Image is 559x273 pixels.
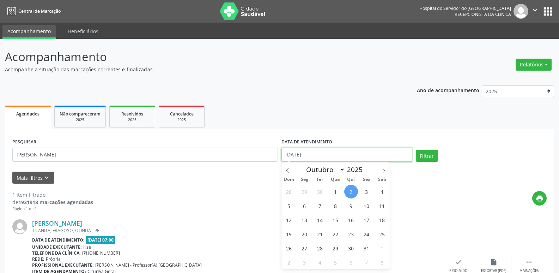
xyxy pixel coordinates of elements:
[313,199,327,213] span: Outubro 7, 2025
[298,199,311,213] span: Outubro 6, 2025
[329,241,342,255] span: Outubro 29, 2025
[12,219,27,234] img: img
[32,237,85,243] b: Data de atendimento:
[542,5,554,18] button: apps
[417,85,479,94] p: Ano de acompanhamento
[360,213,373,227] span: Outubro 17, 2025
[12,206,93,212] div: Página 1 de 1
[281,137,332,148] label: DATA DE ATENDIMENTO
[360,185,373,198] span: Outubro 3, 2025
[18,199,93,206] strong: 1931918 marcações agendadas
[5,48,389,66] p: Acompanhamento
[360,255,373,269] span: Novembro 7, 2025
[170,111,194,117] span: Cancelados
[525,258,533,266] i: 
[359,177,374,182] span: Sex
[329,199,342,213] span: Outubro 8, 2025
[329,255,342,269] span: Novembro 5, 2025
[32,244,82,250] b: Unidade executante:
[164,117,199,123] div: 2025
[344,213,358,227] span: Outubro 16, 2025
[528,4,542,19] button: 
[60,117,101,123] div: 2025
[419,5,511,11] div: Hospital do Servidor do [GEOGRAPHIC_DATA]
[345,165,368,174] input: Year
[313,185,327,198] span: Setembro 30, 2025
[344,199,358,213] span: Outubro 9, 2025
[121,111,143,117] span: Resolvidos
[360,241,373,255] span: Outubro 31, 2025
[282,227,296,241] span: Outubro 19, 2025
[329,227,342,241] span: Outubro 22, 2025
[282,213,296,227] span: Outubro 12, 2025
[531,6,539,14] i: 
[313,255,327,269] span: Novembro 4, 2025
[12,137,36,148] label: PESQUISAR
[344,227,358,241] span: Outubro 23, 2025
[329,213,342,227] span: Outubro 15, 2025
[83,244,91,250] span: Hse
[46,256,61,262] span: Própria
[5,5,61,17] a: Central de Marcação
[282,241,296,255] span: Outubro 26, 2025
[5,66,389,73] p: Acompanhe a situação das marcações correntes e finalizadas
[343,177,359,182] span: Qui
[344,255,358,269] span: Novembro 6, 2025
[455,258,462,266] i: check
[455,11,511,17] span: Recepcionista da clínica
[514,4,528,19] img: img
[115,117,150,123] div: 2025
[298,227,311,241] span: Outubro 20, 2025
[344,185,358,198] span: Outubro 2, 2025
[375,227,389,241] span: Outubro 25, 2025
[86,236,116,244] span: [DATE] 07:00
[281,148,412,162] input: Selecione um intervalo
[329,185,342,198] span: Outubro 1, 2025
[43,174,50,182] i: keyboard_arrow_down
[82,250,120,256] span: [PHONE_NUMBER]
[18,8,61,14] span: Central de Marcação
[298,241,311,255] span: Outubro 27, 2025
[416,150,438,162] button: Filtrar
[32,250,81,256] b: Telefone da clínica:
[282,185,296,198] span: Setembro 28, 2025
[313,241,327,255] span: Outubro 28, 2025
[32,219,82,227] a: [PERSON_NAME]
[32,227,441,233] div: TITANITA, FRAGOSO, OLINDA - PE
[63,25,103,37] a: Beneficiários
[374,177,390,182] span: Sáb
[282,255,296,269] span: Novembro 2, 2025
[12,148,278,162] input: Nome, código do beneficiário ou CPF
[32,262,94,268] b: Profissional executante:
[303,165,345,174] select: Month
[298,185,311,198] span: Setembro 29, 2025
[375,255,389,269] span: Novembro 8, 2025
[12,191,93,198] div: 1 item filtrado
[375,199,389,213] span: Outubro 11, 2025
[344,241,358,255] span: Outubro 30, 2025
[312,177,328,182] span: Ter
[490,258,498,266] i: insert_drive_file
[313,227,327,241] span: Outubro 21, 2025
[16,111,40,117] span: Agendados
[360,227,373,241] span: Outubro 24, 2025
[32,256,44,262] b: Rede:
[532,191,547,206] button: print
[12,172,54,184] button: Mais filtroskeyboard_arrow_down
[281,177,297,182] span: Dom
[360,199,373,213] span: Outubro 10, 2025
[282,199,296,213] span: Outubro 5, 2025
[298,255,311,269] span: Novembro 3, 2025
[536,195,543,202] i: print
[297,177,312,182] span: Seg
[298,213,311,227] span: Outubro 13, 2025
[375,213,389,227] span: Outubro 18, 2025
[516,59,552,71] button: Relatórios
[95,262,202,268] span: [PERSON_NAME] - Professor(A) [GEOGRAPHIC_DATA]
[2,25,56,39] a: Acompanhamento
[375,241,389,255] span: Novembro 1, 2025
[60,111,101,117] span: Não compareceram
[12,198,93,206] div: de
[313,213,327,227] span: Outubro 14, 2025
[375,185,389,198] span: Outubro 4, 2025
